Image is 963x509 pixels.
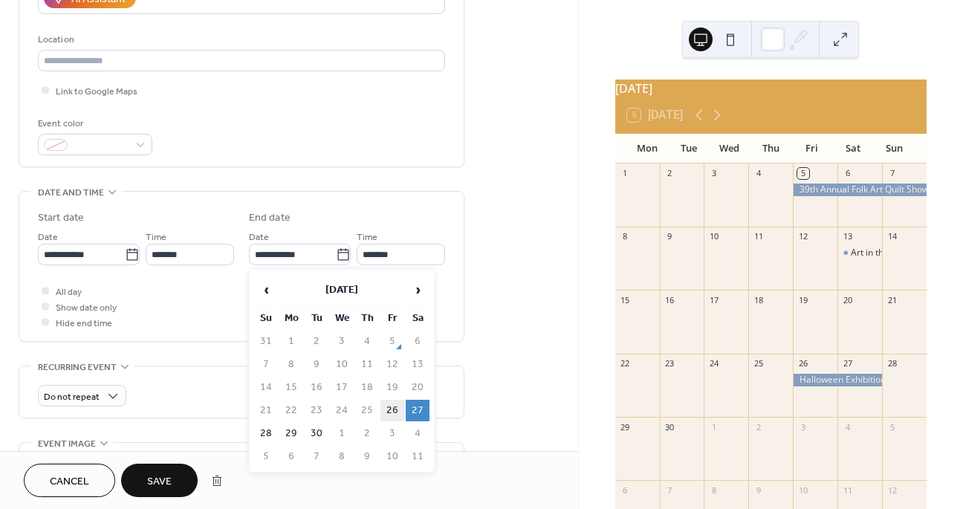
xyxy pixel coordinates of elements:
[664,358,675,369] div: 23
[330,446,354,467] td: 8
[330,423,354,444] td: 1
[330,377,354,398] td: 17
[355,308,379,329] th: Th
[797,168,808,179] div: 5
[38,116,149,132] div: Event color
[249,210,291,226] div: End date
[406,275,429,305] span: ›
[886,294,898,305] div: 21
[380,331,404,352] td: 5
[837,247,882,259] div: Art in the Barns Celebration
[874,134,915,163] div: Sun
[620,484,631,496] div: 6
[753,168,764,179] div: 4
[842,484,853,496] div: 11
[355,354,379,375] td: 11
[832,134,873,163] div: Sat
[793,184,927,196] div: 39th Annual Folk Art Quilt Show
[753,421,764,432] div: 2
[56,285,82,300] span: All day
[279,331,303,352] td: 1
[305,423,328,444] td: 30
[44,389,100,406] span: Do not repeat
[886,421,898,432] div: 5
[620,421,631,432] div: 29
[380,423,404,444] td: 3
[330,331,354,352] td: 3
[254,423,278,444] td: 28
[842,231,853,242] div: 13
[355,423,379,444] td: 2
[38,32,442,48] div: Location
[708,421,719,432] div: 1
[305,400,328,421] td: 23
[797,421,808,432] div: 3
[664,231,675,242] div: 9
[147,474,172,490] span: Save
[255,275,277,305] span: ‹
[753,484,764,496] div: 9
[355,377,379,398] td: 18
[842,421,853,432] div: 4
[842,358,853,369] div: 27
[708,294,719,305] div: 17
[330,400,354,421] td: 24
[668,134,709,163] div: Tue
[254,400,278,421] td: 21
[380,400,404,421] td: 26
[708,231,719,242] div: 10
[121,464,198,497] button: Save
[380,354,404,375] td: 12
[797,231,808,242] div: 12
[279,377,303,398] td: 15
[56,84,137,100] span: Link to Google Maps
[24,464,115,497] button: Cancel
[886,168,898,179] div: 7
[305,308,328,329] th: Tu
[380,446,404,467] td: 10
[279,354,303,375] td: 8
[664,421,675,432] div: 30
[330,308,354,329] th: We
[38,436,96,452] span: Event image
[620,168,631,179] div: 1
[355,446,379,467] td: 9
[355,400,379,421] td: 25
[355,331,379,352] td: 4
[886,231,898,242] div: 14
[38,210,84,226] div: Start date
[753,231,764,242] div: 11
[406,331,429,352] td: 6
[708,484,719,496] div: 8
[50,474,89,490] span: Cancel
[750,134,791,163] div: Thu
[305,331,328,352] td: 2
[620,231,631,242] div: 8
[279,423,303,444] td: 29
[615,80,927,97] div: [DATE]
[357,230,377,245] span: Time
[797,358,808,369] div: 26
[406,354,429,375] td: 13
[406,377,429,398] td: 20
[886,358,898,369] div: 28
[793,374,882,386] div: Halloween Exhibition Opening Party
[380,308,404,329] th: Fr
[708,358,719,369] div: 24
[886,484,898,496] div: 12
[38,185,104,201] span: Date and time
[56,300,117,316] span: Show date only
[279,274,404,306] th: [DATE]
[146,230,166,245] span: Time
[330,354,354,375] td: 10
[842,294,853,305] div: 20
[797,294,808,305] div: 19
[380,377,404,398] td: 19
[753,358,764,369] div: 25
[664,484,675,496] div: 7
[279,446,303,467] td: 6
[249,230,269,245] span: Date
[709,134,750,163] div: Wed
[254,377,278,398] td: 14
